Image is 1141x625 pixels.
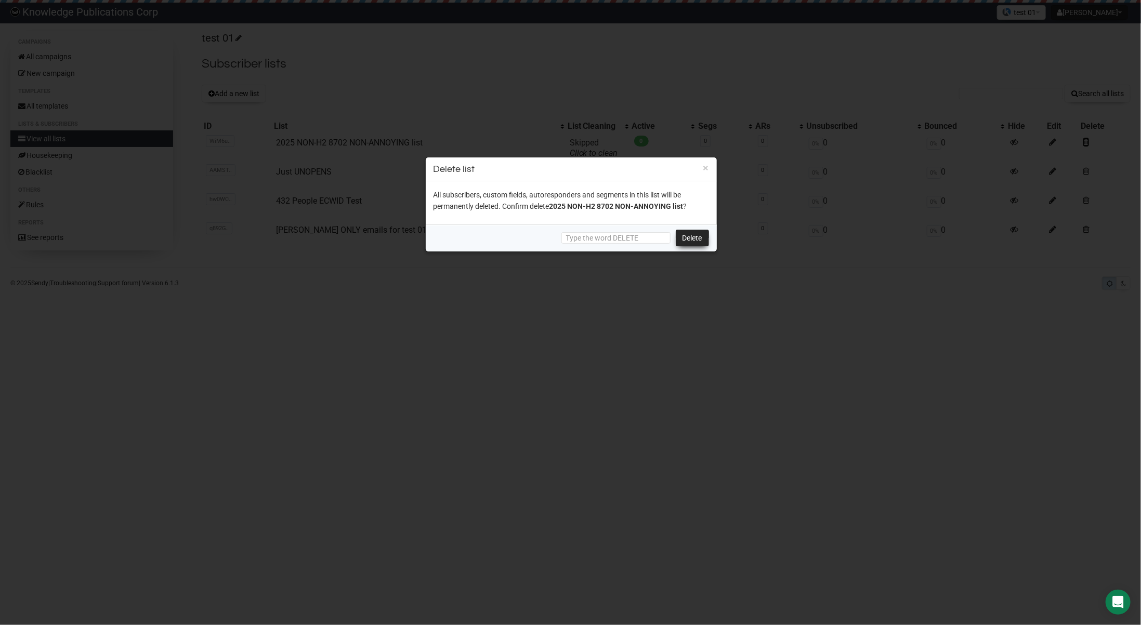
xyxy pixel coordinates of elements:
p: All subscribers, custom fields, autoresponders and segments in this list will be permanently dele... [434,189,709,212]
a: Delete [676,230,709,246]
div: Open Intercom Messenger [1106,590,1131,615]
h3: Delete list [434,162,709,176]
span: 2025 NON-H2 8702 NON-ANNOYING list [549,202,684,210]
input: Type the word DELETE [561,232,671,244]
button: × [703,163,709,172]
